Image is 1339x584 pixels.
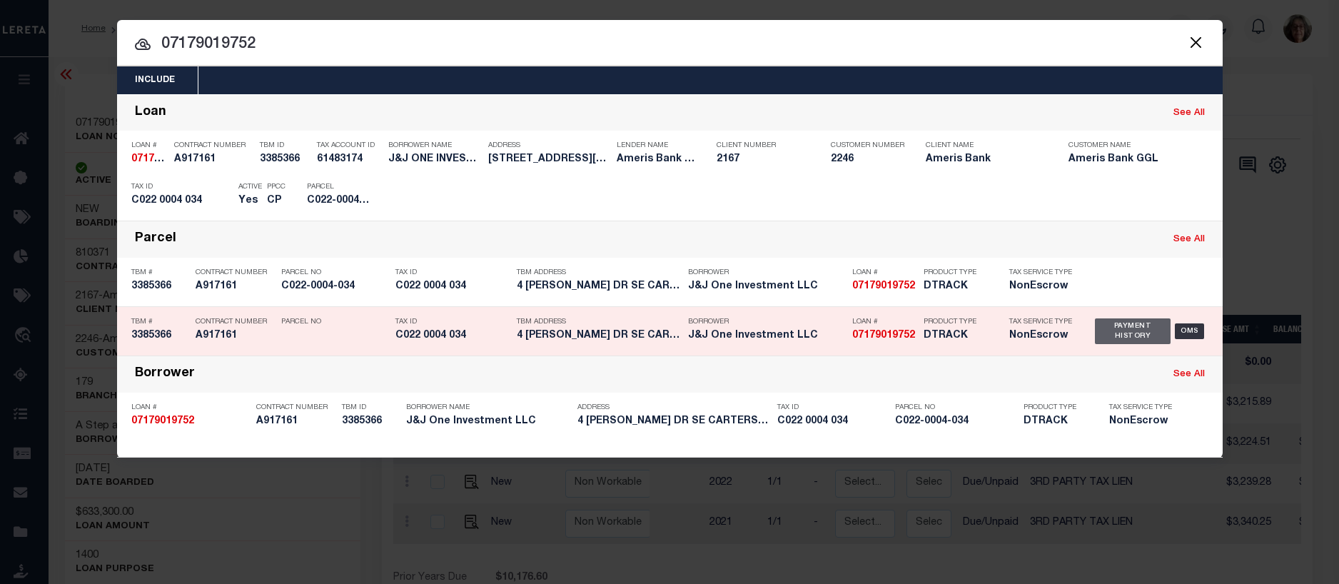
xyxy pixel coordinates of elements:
[406,416,570,428] h5: J&J One Investment LLC
[1173,370,1205,379] a: See All
[317,141,381,150] p: Tax Account ID
[617,153,695,166] h5: Ameris Bank GGL
[924,281,988,293] h5: DTRACK
[688,268,845,277] p: Borrower
[260,141,310,150] p: TBM ID
[256,416,335,428] h5: A917161
[852,281,916,293] h5: 07179019752
[926,153,1047,166] h5: Ameris Bank
[395,318,510,326] p: Tax ID
[924,330,988,342] h5: DTRACK
[852,330,916,342] h5: 07179019752
[406,403,570,412] p: Borrower Name
[517,268,681,277] p: TBM Address
[260,153,310,166] h5: 3385366
[131,141,167,150] p: Loan #
[1068,141,1190,150] p: Customer Name
[1187,33,1206,51] button: Close
[717,141,809,150] p: Client Number
[1009,268,1073,277] p: Tax Service Type
[281,318,388,326] p: Parcel No
[1009,330,1073,342] h5: NonEscrow
[131,281,188,293] h5: 3385366
[131,268,188,277] p: TBM #
[388,141,481,150] p: Borrower Name
[256,403,335,412] p: Contract Number
[238,195,260,207] h5: Yes
[777,403,888,412] p: Tax ID
[852,331,915,341] strong: 07179019752
[135,231,176,248] div: Parcel
[267,183,286,191] p: PPCC
[131,183,231,191] p: Tax ID
[1173,109,1205,118] a: See All
[135,366,195,383] div: Borrower
[131,154,194,164] strong: 07179019752
[488,141,610,150] p: Address
[342,416,399,428] h5: 3385366
[307,195,371,207] h5: C022-0004-034
[238,183,262,191] p: Active
[131,195,231,207] h5: C022 0004 034
[131,416,249,428] h5: 07179019752
[117,32,1223,57] input: Start typing...
[1068,153,1190,166] h5: Ameris Bank GGL
[342,403,399,412] p: TBM ID
[1109,416,1181,428] h5: NonEscrow
[395,330,510,342] h5: C022 0004 034
[317,153,381,166] h5: 61483174
[617,141,695,150] p: Lender Name
[1173,235,1205,244] a: See All
[577,416,770,428] h5: 4 CHARLEY HARPER DR SE CARTERSV...
[924,318,988,326] p: Product Type
[281,268,388,277] p: Parcel No
[307,183,371,191] p: Parcel
[174,153,253,166] h5: A917161
[852,268,916,277] p: Loan #
[267,195,286,207] h5: CP
[388,153,481,166] h5: J&J ONE INVESTMENT LLC
[1024,403,1088,412] p: Product Type
[577,403,770,412] p: Address
[688,330,845,342] h5: J&J One Investment LLC
[1009,318,1073,326] p: Tax Service Type
[1175,323,1204,339] div: OMS
[1024,416,1088,428] h5: DTRACK
[117,66,193,94] button: Include
[688,318,845,326] p: Borrower
[1095,318,1171,344] div: Payment History
[517,318,681,326] p: TBM Address
[395,281,510,293] h5: C022 0004 034
[196,281,274,293] h5: A917161
[131,318,188,326] p: TBM #
[196,318,274,326] p: Contract Number
[777,416,888,428] h5: C022 0004 034
[852,318,916,326] p: Loan #
[1109,403,1181,412] p: Tax Service Type
[174,141,253,150] p: Contract Number
[196,268,274,277] p: Contract Number
[895,403,1016,412] p: Parcel No
[131,330,188,342] h5: 3385366
[831,141,904,150] p: Customer Number
[488,153,610,166] h5: 4 Charley Harper Drive Cartersv...
[517,281,681,293] h5: 4 CHARLEY HARPER DR SE CARTERSV...
[135,105,166,121] div: Loan
[131,416,194,426] strong: 07179019752
[926,141,1047,150] p: Client Name
[852,281,915,291] strong: 07179019752
[895,416,1016,428] h5: C022-0004-034
[688,281,845,293] h5: J&J One Investment LLC
[517,330,681,342] h5: 4 CHARLEY HARPER DR SE CARTERSV...
[395,268,510,277] p: Tax ID
[831,153,902,166] h5: 2246
[1009,281,1073,293] h5: NonEscrow
[924,268,988,277] p: Product Type
[717,153,809,166] h5: 2167
[131,153,167,166] h5: 07179019752
[131,403,249,412] p: Loan #
[281,281,388,293] h5: C022-0004-034
[196,330,274,342] h5: A917161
